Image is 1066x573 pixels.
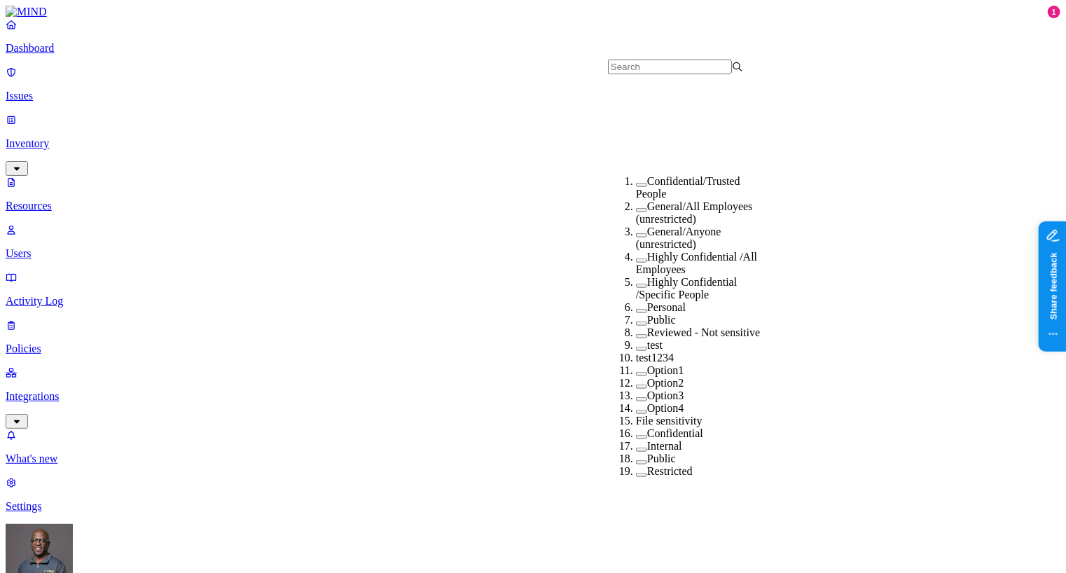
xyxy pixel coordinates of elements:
[636,251,757,275] label: Highly Confidential /All Employees
[6,176,1060,212] a: Resources
[647,377,684,389] label: Option2
[636,226,721,250] label: General/Anyone (unrestricted)
[6,295,1060,308] p: Activity Log
[647,453,676,464] label: Public
[647,326,760,338] label: Reviewed - Not sensitive
[636,352,771,364] div: test1234
[6,271,1060,308] a: Activity Log
[6,319,1060,355] a: Policies
[608,60,732,74] input: Search
[636,200,753,225] label: General/All Employees (unrestricted)
[6,223,1060,260] a: Users
[6,137,1060,150] p: Inventory
[647,389,684,401] label: Option3
[647,301,686,313] label: Personal
[6,343,1060,355] p: Policies
[6,113,1060,174] a: Inventory
[6,500,1060,513] p: Settings
[6,18,1060,55] a: Dashboard
[647,440,682,452] label: Internal
[6,429,1060,465] a: What's new
[6,6,47,18] img: MIND
[647,364,684,376] label: Option1
[1048,6,1060,18] div: 1
[6,390,1060,403] p: Integrations
[6,42,1060,55] p: Dashboard
[636,276,737,301] label: Highly Confidential /Specific People
[647,314,676,326] label: Public
[647,465,693,477] label: Restricted
[636,175,740,200] label: Confidential/Trusted People
[636,415,771,427] div: File sensitivity
[6,453,1060,465] p: What's new
[6,366,1060,427] a: Integrations
[647,427,703,439] label: Confidential
[6,90,1060,102] p: Issues
[6,200,1060,212] p: Resources
[6,6,1060,18] a: MIND
[647,339,663,351] label: test
[6,66,1060,102] a: Issues
[6,476,1060,513] a: Settings
[647,402,684,414] label: Option4
[6,247,1060,260] p: Users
